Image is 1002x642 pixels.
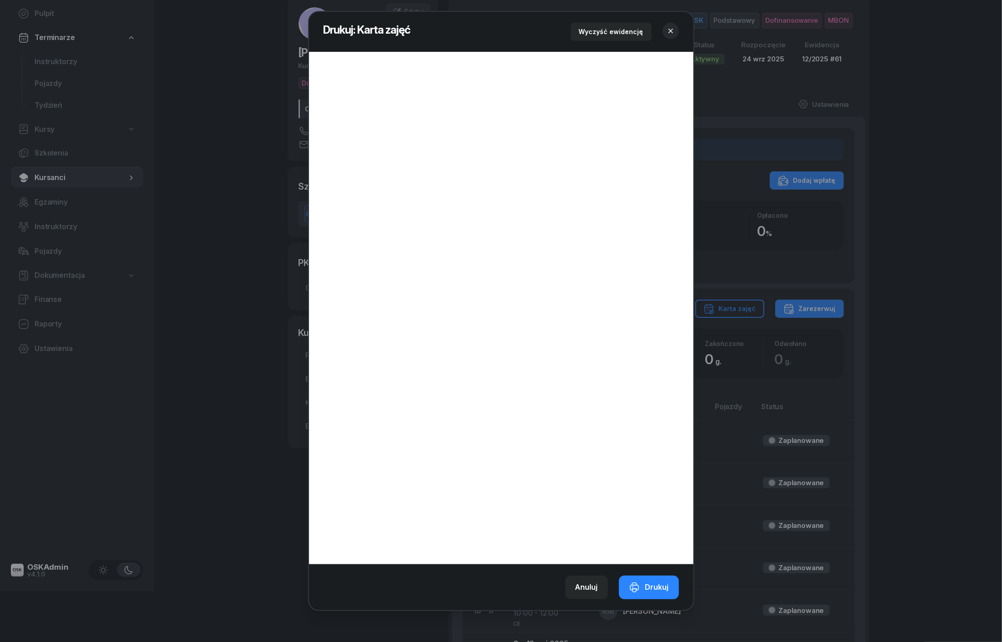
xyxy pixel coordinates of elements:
[324,23,411,36] span: Drukuj: Karta zajęć
[565,576,608,599] button: Anuluj
[575,582,598,593] div: Anuluj
[619,576,679,599] button: Drukuj
[629,582,669,593] div: Drukuj
[579,26,643,37] div: Wyczyść ewidencję
[571,23,652,41] button: Wyczyść ewidencję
